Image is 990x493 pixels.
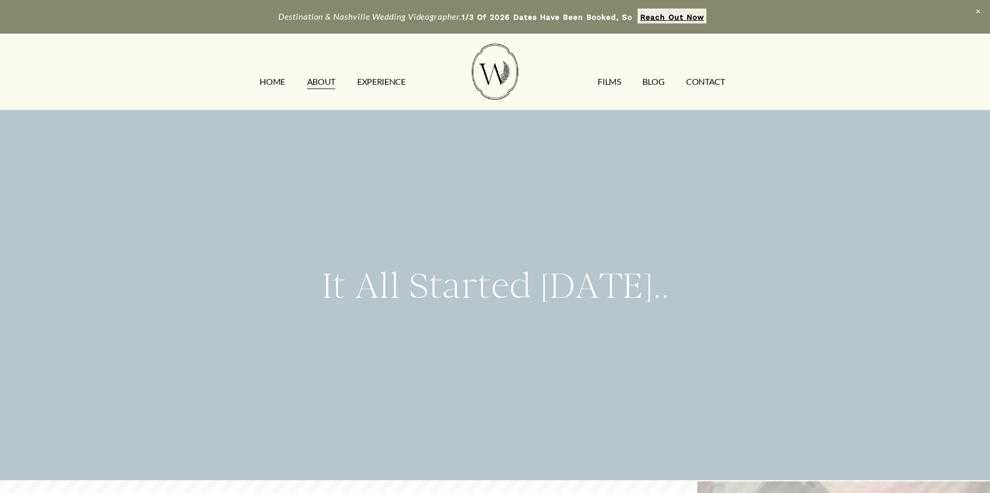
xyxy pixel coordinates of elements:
a: CONTACT [686,73,725,90]
a: EXPERIENCE [357,73,406,90]
h2: It All Started [DATE].. [39,263,951,309]
a: ABOUT [307,73,335,90]
img: Wild Fern Weddings [472,44,518,100]
a: Blog [642,73,664,90]
strong: Reach Out Now [640,13,704,21]
a: FILMS [598,73,621,90]
a: Reach Out Now [638,9,706,23]
a: HOME [260,73,285,90]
